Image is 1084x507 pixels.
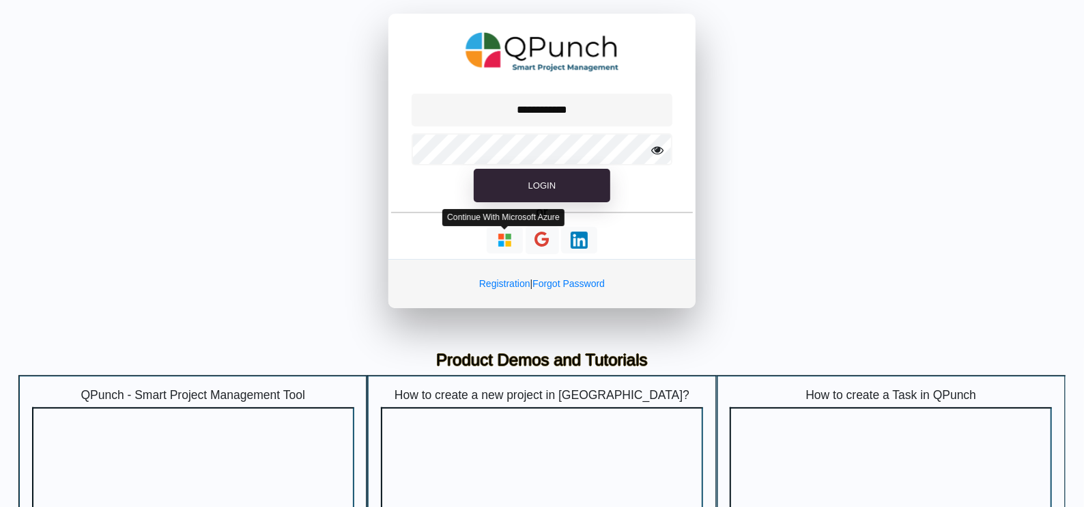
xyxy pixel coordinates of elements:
button: Login [474,169,610,203]
div: Continue With Microsoft Azure [442,209,565,226]
a: Registration [479,278,530,289]
img: Loading... [571,232,588,249]
h5: How to create a new project in [GEOGRAPHIC_DATA]? [381,388,703,402]
img: Loading... [496,232,513,249]
div: | [388,259,696,308]
span: Login [528,180,556,191]
h5: or [534,202,551,221]
a: Forgot Password [532,278,605,289]
button: Continue With Google [526,226,559,254]
button: Continue With LinkedIn [561,227,597,253]
img: QPunch [466,27,619,77]
h5: QPunch - Smart Project Management Tool [32,388,354,402]
h5: How to create a Task in QPunch [730,388,1052,402]
h3: Product Demos and Tutorials [29,351,1055,370]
